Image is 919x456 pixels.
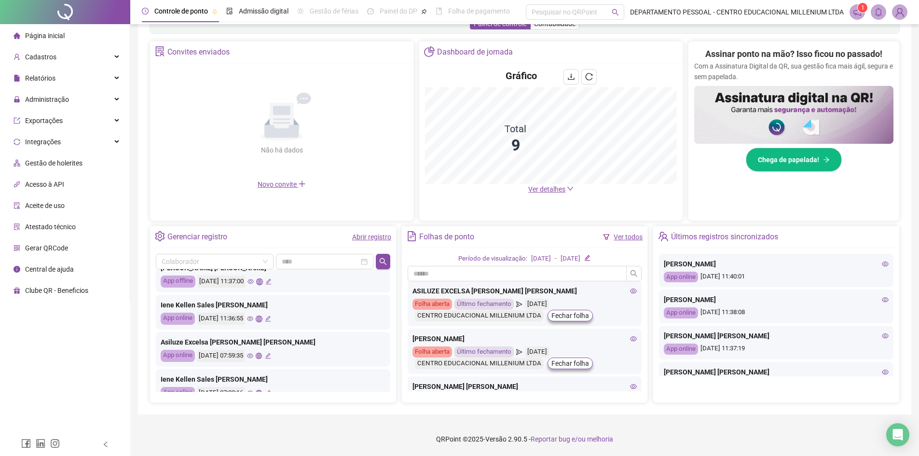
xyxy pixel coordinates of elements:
span: team [658,231,668,241]
span: file [14,74,20,81]
span: Ver detalhes [528,185,565,193]
span: Administração [25,96,69,103]
div: Folhas de ponto [419,229,474,245]
div: [DATE] [525,299,549,310]
sup: 1 [858,3,867,13]
span: edit [265,278,272,285]
div: Asiluze Excelsa [PERSON_NAME] [PERSON_NAME] [161,337,385,347]
span: dashboard [367,8,374,14]
span: eye [247,390,253,396]
span: left [102,441,109,448]
span: Gestão de férias [310,7,358,15]
span: global [256,353,262,359]
span: global [256,390,262,396]
span: eye [247,353,253,359]
span: audit [14,202,20,208]
div: Iene Kellen Sales [PERSON_NAME] [161,300,385,310]
span: edit [584,255,590,261]
span: arrow-right [823,156,830,163]
span: down [567,185,574,192]
span: DEPARTAMENTO PESSOAL - CENTRO EDUCACIONAL MILLENIUM LTDA [630,7,844,17]
span: eye [882,296,889,303]
span: eye [247,278,254,285]
span: plus [298,180,306,188]
div: [DATE] 07:59:35 [197,350,245,362]
span: Atestado técnico [25,223,76,231]
div: [PERSON_NAME] [PERSON_NAME] [664,331,889,341]
div: [DATE] 11:40:01 [664,272,889,283]
span: qrcode [14,244,20,251]
div: [PERSON_NAME] [412,333,637,344]
div: Não há dados [237,145,326,155]
span: Gestão de holerites [25,159,82,167]
div: [PERSON_NAME] [664,294,889,305]
div: [DATE] 07:03:16 [197,387,245,399]
span: pie-chart [424,46,434,56]
div: Convites enviados [167,44,230,60]
button: Chega de papelada! [746,148,842,172]
div: [PERSON_NAME] [PERSON_NAME] [412,381,637,392]
span: file-text [407,231,417,241]
span: Exportações [25,117,63,124]
span: solution [14,223,20,230]
span: clock-circle [142,8,149,14]
span: solution [155,46,165,56]
span: file-done [226,8,233,14]
div: [DATE] 11:37:00 [198,276,245,288]
span: edit [265,353,271,359]
div: [DATE] [531,254,551,264]
span: pushpin [421,9,427,14]
div: - [555,254,557,264]
span: edit [265,390,271,396]
span: Folha de pagamento [448,7,510,15]
span: global [256,278,262,285]
span: eye [882,332,889,339]
div: [DATE] [561,254,580,264]
div: App online [664,272,698,283]
span: lock [14,96,20,102]
div: CENTRO EDUCACIONAL MILLENIUM LTDA [415,310,544,321]
button: Fechar folha [548,358,593,369]
span: Gerar QRCode [25,244,68,252]
div: App online [664,344,698,355]
div: App online [161,350,195,362]
p: Com a Assinatura Digital da QR, sua gestão fica mais ágil, segura e sem papelada. [694,61,893,82]
span: search [630,270,638,277]
span: Reportar bug e/ou melhoria [531,435,613,443]
span: Aceite de uso [25,202,65,209]
span: global [256,316,262,322]
div: [DATE] 11:36:55 [197,313,245,325]
span: api [14,180,20,187]
span: Fechar folha [551,358,589,369]
footer: QRPoint © 2025 - 2.90.5 - [130,422,919,456]
div: App online [161,387,195,399]
span: eye [630,288,637,294]
span: setting [155,231,165,241]
a: Abrir registro [352,233,391,241]
div: ASILUZE EXCELSA [PERSON_NAME] [PERSON_NAME] [412,286,637,296]
span: search [379,258,387,265]
h4: Gráfico [506,69,537,83]
span: notification [853,8,862,16]
span: facebook [21,439,31,448]
span: export [14,117,20,124]
span: Central de ajuda [25,265,74,273]
span: Controle de ponto [154,7,208,15]
div: Último fechamento [454,299,514,310]
span: Chega de papelada! [758,154,819,165]
span: 1 [861,4,864,11]
span: eye [630,383,637,390]
span: pushpin [212,9,218,14]
div: App offline [161,276,195,288]
span: Acesso à API [25,180,64,188]
span: eye [882,369,889,375]
span: Clube QR - Beneficios [25,287,88,294]
span: home [14,32,20,39]
span: send [516,299,522,310]
div: Iene Kellen Sales [PERSON_NAME] [161,374,385,385]
span: eye [630,335,637,342]
div: App online [161,313,195,325]
span: download [567,73,575,81]
span: filter [603,234,610,240]
div: [PERSON_NAME] [PERSON_NAME] [664,367,889,377]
